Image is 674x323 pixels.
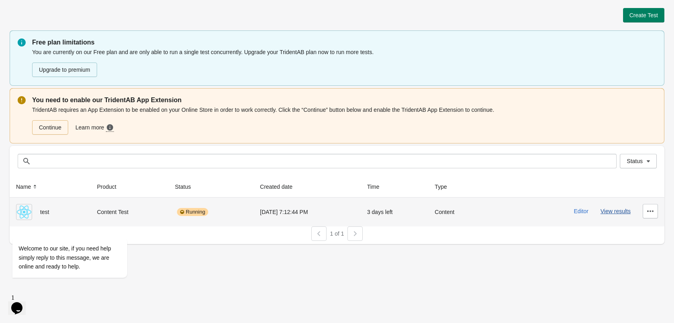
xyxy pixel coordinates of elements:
div: Content [435,204,480,220]
button: Created date [257,180,304,194]
button: Editor [574,208,589,214]
div: 3 days left [367,204,422,220]
span: 1 of 1 [330,230,344,237]
span: Status [627,158,643,164]
iframe: chat widget [8,291,34,315]
button: Time [364,180,391,194]
button: Upgrade to premium [32,63,97,77]
div: TridentAB requires an App Extension to be enabled on your Online Store in order to work correctly... [32,105,656,135]
a: Learn more [72,120,119,135]
span: Create Test [629,12,658,18]
button: View results [601,208,631,214]
button: Type [432,180,458,194]
div: You are currently on our Free plan and are only able to run a single test concurrently. Upgrade y... [32,47,656,78]
button: Create Test [623,8,664,22]
div: [DATE] 7:12:44 PM [260,204,354,220]
button: Status [620,154,657,168]
iframe: chat widget [8,165,152,287]
button: Status [172,180,202,194]
span: Learn more [75,123,106,132]
div: Running [177,208,208,216]
p: Free plan limitations [32,38,656,47]
p: You need to enable our TridentAB App Extension [32,95,656,105]
a: Continue [32,120,68,135]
